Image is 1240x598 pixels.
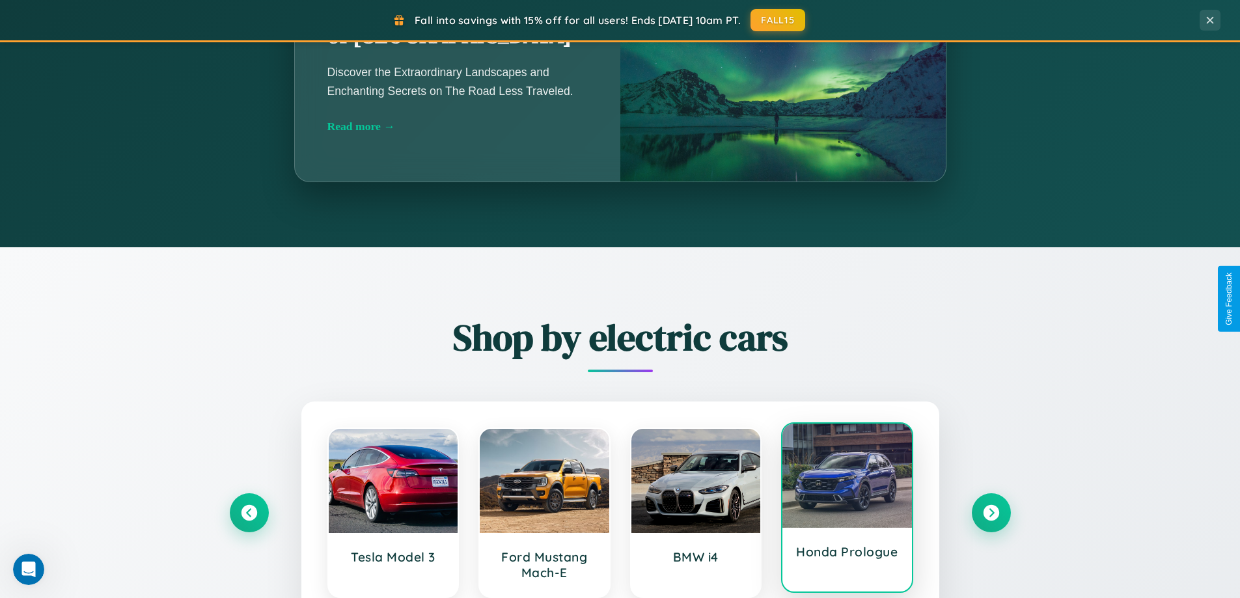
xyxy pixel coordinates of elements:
[230,312,1011,362] h2: Shop by electric cars
[327,63,588,100] p: Discover the Extraordinary Landscapes and Enchanting Secrets on The Road Less Traveled.
[327,120,588,133] div: Read more →
[415,14,741,27] span: Fall into savings with 15% off for all users! Ends [DATE] 10am PT.
[795,544,899,560] h3: Honda Prologue
[342,549,445,565] h3: Tesla Model 3
[493,549,596,580] h3: Ford Mustang Mach-E
[13,554,44,585] iframe: Intercom live chat
[751,9,805,31] button: FALL15
[1224,273,1233,325] div: Give Feedback
[644,549,748,565] h3: BMW i4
